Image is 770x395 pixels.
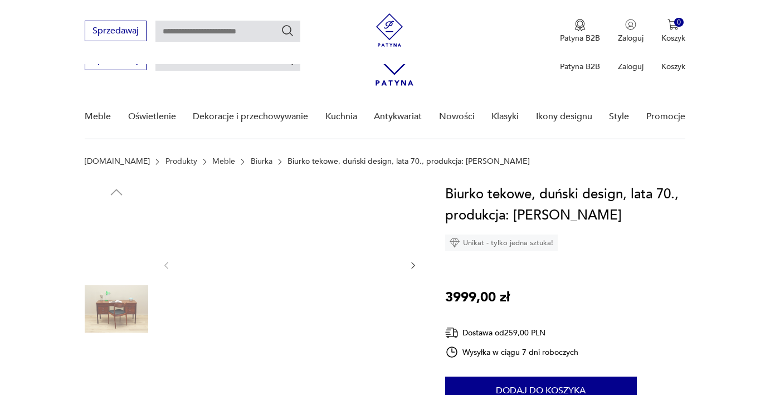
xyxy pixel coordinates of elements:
[85,21,147,41] button: Sprzedawaj
[491,95,519,138] a: Klasyki
[618,19,644,43] button: Zaloguj
[287,157,530,166] p: Biurko tekowe, duński design, lata 70., produkcja: [PERSON_NAME]
[450,238,460,248] img: Ikona diamentu
[281,24,294,37] button: Szukaj
[85,57,147,65] a: Sprzedawaj
[445,287,510,308] p: 3999,00 zł
[661,19,685,43] button: 0Koszyk
[85,28,147,36] a: Sprzedawaj
[212,157,235,166] a: Meble
[325,95,357,138] a: Kuchnia
[560,61,600,72] p: Patyna B2B
[618,33,644,43] p: Zaloguj
[445,345,579,359] div: Wysyłka w ciągu 7 dni roboczych
[667,19,679,30] img: Ikona koszyka
[193,95,308,138] a: Dekoracje i przechowywanie
[85,95,111,138] a: Meble
[251,157,272,166] a: Biurka
[128,95,176,138] a: Oświetlenie
[445,326,579,340] div: Dostawa od 259,00 PLN
[374,95,422,138] a: Antykwariat
[536,95,592,138] a: Ikony designu
[661,33,685,43] p: Koszyk
[373,13,406,47] img: Patyna - sklep z meblami i dekoracjami vintage
[445,184,685,226] h1: Biurko tekowe, duński design, lata 70., produkcja: [PERSON_NAME]
[618,61,644,72] p: Zaloguj
[85,206,148,270] img: Zdjęcie produktu Biurko tekowe, duński design, lata 70., produkcja: Dania
[560,33,600,43] p: Patyna B2B
[560,19,600,43] button: Patyna B2B
[609,95,629,138] a: Style
[625,19,636,30] img: Ikonka użytkownika
[445,326,459,340] img: Ikona dostawy
[439,95,475,138] a: Nowości
[661,61,685,72] p: Koszyk
[674,18,684,27] div: 0
[85,277,148,341] img: Zdjęcie produktu Biurko tekowe, duński design, lata 70., produkcja: Dania
[574,19,586,31] img: Ikona medalu
[560,19,600,43] a: Ikona medaluPatyna B2B
[85,157,150,166] a: [DOMAIN_NAME]
[646,95,685,138] a: Promocje
[445,235,558,251] div: Unikat - tylko jedna sztuka!
[182,184,397,345] img: Zdjęcie produktu Biurko tekowe, duński design, lata 70., produkcja: Dania
[165,157,197,166] a: Produkty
